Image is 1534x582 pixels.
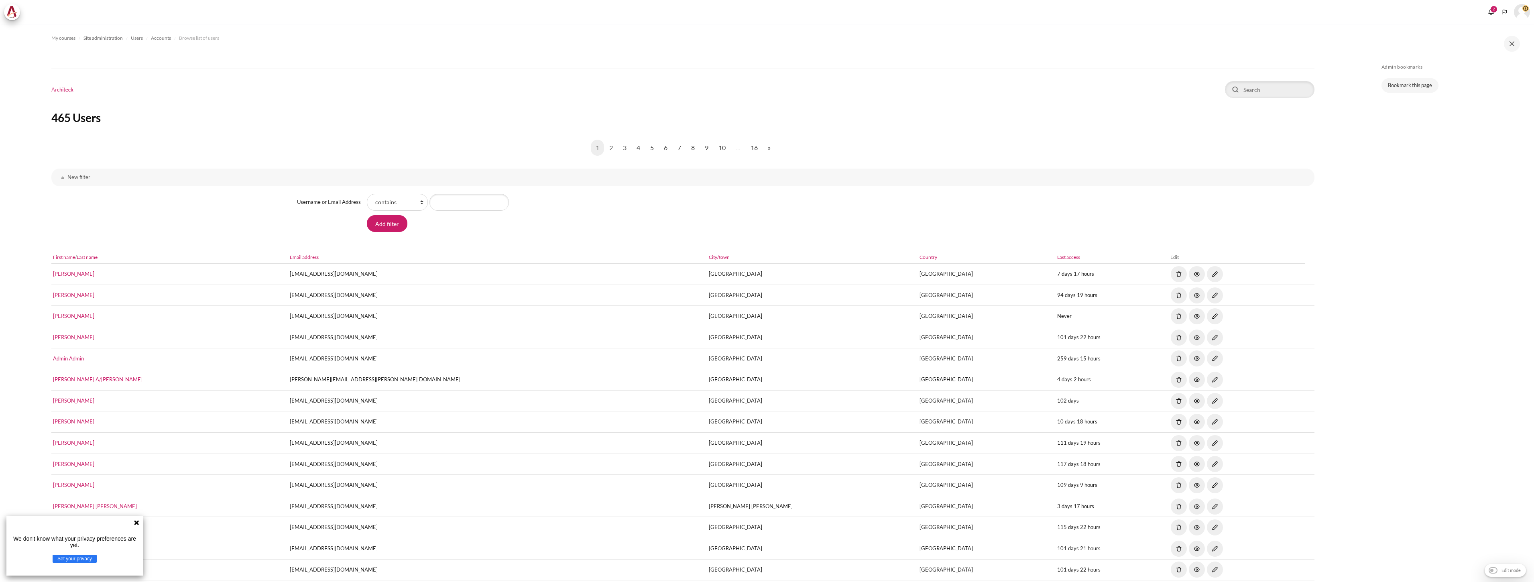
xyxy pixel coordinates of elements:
td: [GEOGRAPHIC_DATA] [707,327,918,348]
img: Delete [1171,435,1187,451]
a: 7 [673,140,686,156]
td: [GEOGRAPHIC_DATA] [918,454,1055,475]
th: Edit [1168,252,1305,264]
a: Last access [1057,254,1080,260]
td: 117 days 18 hours [1055,454,1168,475]
img: Delete [1171,266,1187,282]
td: 7 days 17 hours [1055,263,1168,285]
img: Architeck [6,6,18,18]
a: [PERSON_NAME] [53,461,94,467]
td: [GEOGRAPHIC_DATA] [707,369,918,391]
a: Email address [290,254,319,260]
td: [GEOGRAPHIC_DATA] [918,496,1055,517]
td: [EMAIL_ADDRESS][DOMAIN_NAME] [288,390,707,411]
img: Suspend user account [1189,350,1205,366]
a: Site administration [83,33,123,43]
img: Edit [1207,414,1223,430]
a: 16 [746,140,763,156]
img: Suspend user account [1189,372,1205,388]
img: Suspend user account [1189,414,1205,430]
a: 8 [686,140,700,156]
a: 4 [632,140,645,156]
td: [GEOGRAPHIC_DATA] [707,285,918,306]
td: [EMAIL_ADDRESS][DOMAIN_NAME] [288,327,707,348]
td: [EMAIL_ADDRESS][DOMAIN_NAME] [288,306,707,327]
td: [EMAIL_ADDRESS][DOMAIN_NAME] [288,348,707,369]
a: [PERSON_NAME] A/[PERSON_NAME] [53,376,142,383]
img: Delete [1171,350,1187,366]
td: [EMAIL_ADDRESS][DOMAIN_NAME] [288,475,707,496]
td: [GEOGRAPHIC_DATA] [918,411,1055,433]
img: Edit [1207,372,1223,388]
a: [PERSON_NAME] [53,418,94,425]
td: 115 days 22 hours [1055,517,1168,538]
td: Never [1055,306,1168,327]
a: 6 [659,140,672,156]
a: Browse list of users [179,33,219,43]
img: Delete [1171,499,1187,515]
a: My courses [51,33,75,43]
img: Edit [1207,456,1223,472]
td: [GEOGRAPHIC_DATA] [918,432,1055,454]
img: Edit [1207,287,1223,303]
span: » [768,143,771,153]
a: [PERSON_NAME] [53,313,94,319]
td: 111 days 19 hours [1055,432,1168,454]
td: [EMAIL_ADDRESS][DOMAIN_NAME] [288,517,707,538]
td: 101 days 22 hours [1055,559,1168,580]
span: Users [131,35,143,42]
a: 10 [714,140,730,156]
img: Delete [1171,477,1187,493]
td: [GEOGRAPHIC_DATA] [707,348,918,369]
a: 5 [645,140,659,156]
a: 1 [591,140,604,156]
td: [GEOGRAPHIC_DATA] [707,559,918,580]
td: [GEOGRAPHIC_DATA] [707,454,918,475]
section: Blocks [1381,64,1516,93]
td: 102 days [1055,390,1168,411]
a: Next page [763,140,775,156]
div: 2 [1491,6,1497,12]
span: Site administration [83,35,123,42]
img: Edit [1207,435,1223,451]
button: Set your privacy [53,555,97,563]
img: Suspend user account [1189,456,1205,472]
a: [PERSON_NAME] [53,397,94,404]
td: [GEOGRAPHIC_DATA] [918,348,1055,369]
img: Delete [1171,456,1187,472]
a: Bookmark this page [1381,78,1438,93]
img: Edit [1207,477,1223,493]
th: / [51,252,288,264]
a: User menu [1514,4,1530,20]
a: [PERSON_NAME] [53,440,94,446]
a: [PERSON_NAME] [53,482,94,488]
img: Delete [1171,308,1187,324]
td: [EMAIL_ADDRESS][DOMAIN_NAME] [288,285,707,306]
a: Users [131,33,143,43]
a: First name [53,254,75,260]
a: 9 [700,140,713,156]
td: [GEOGRAPHIC_DATA] [707,538,918,559]
img: Suspend user account [1189,266,1205,282]
div: Show notification window with 2 new notifications [1485,6,1497,18]
img: Delete [1171,287,1187,303]
td: [EMAIL_ADDRESS][DOMAIN_NAME] [288,559,707,580]
td: [GEOGRAPHIC_DATA] [918,390,1055,411]
td: [GEOGRAPHIC_DATA] [707,517,918,538]
img: Delete [1171,393,1187,409]
span: My courses [51,35,75,42]
img: Edit [1207,308,1223,324]
img: Delete [1171,541,1187,557]
td: [GEOGRAPHIC_DATA] [918,306,1055,327]
a: [PERSON_NAME] [53,292,94,298]
img: Suspend user account [1189,287,1205,303]
img: Edit [1207,541,1223,557]
td: [GEOGRAPHIC_DATA] [918,285,1055,306]
td: [PERSON_NAME][EMAIL_ADDRESS][PERSON_NAME][DOMAIN_NAME] [288,369,707,391]
img: Edit [1207,562,1223,578]
td: 4 days 2 hours [1055,369,1168,391]
h2: 465 Users [51,110,1314,125]
td: [EMAIL_ADDRESS][DOMAIN_NAME] [288,263,707,285]
td: [GEOGRAPHIC_DATA] [918,263,1055,285]
label: Username or Email Address [297,198,361,206]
